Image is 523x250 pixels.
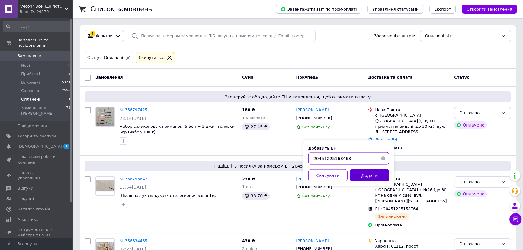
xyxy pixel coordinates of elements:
[120,239,147,243] a: № 356634465
[120,193,216,198] a: Школьная указка,указка телескопическая 1м.
[21,63,30,68] span: Нові
[429,5,456,14] button: Експорт
[454,190,487,197] div: Оплачено
[18,123,47,129] span: Повідомлення
[296,107,329,113] a: [PERSON_NAME]
[96,180,114,191] img: Фото товару
[87,94,509,100] span: Згенеруйте або додайте ЕН у замовлення, щоб отримати оплату
[459,241,499,247] div: Оплачено
[467,7,512,11] span: Створити замовлення
[60,80,70,85] span: 15474
[18,217,38,222] span: Аналітика
[295,183,333,191] div: [PHONE_NUMBER]
[308,146,337,151] label: Добавить ЕН
[375,182,449,204] div: м. [GEOGRAPHIC_DATA] ([GEOGRAPHIC_DATA].), №26 (до 30 кг на одне місце): вул. [PERSON_NAME][STREE...
[18,227,56,238] span: Інструменти веб-майстра та SEO
[91,5,152,13] h1: Список замовлень
[459,179,499,185] div: Оплачено
[459,110,499,116] div: Оплачено
[375,145,449,151] div: Пром-оплата
[375,238,449,244] div: Укрпошта
[242,123,270,130] div: 27.45 ₴
[242,184,253,189] span: 1 шт.
[425,33,444,39] span: Оплачені
[66,105,70,116] span: 73
[68,63,70,68] span: 0
[21,97,40,102] span: Оплачені
[95,176,115,196] a: Фото товару
[137,55,165,61] div: Cкинути все
[3,21,71,32] input: Пошук
[454,75,469,79] span: Статус
[375,207,418,211] span: ЕН: 20451225158764
[120,177,147,181] a: № 356756647
[375,223,449,228] div: Пром-оплата
[62,88,70,94] span: 2556
[21,71,40,77] span: Прийняті
[63,144,69,149] span: 1
[242,239,255,243] span: 430 ₴
[377,152,389,165] button: Очистить
[68,97,70,102] span: 4
[302,194,330,198] span: Без рейтингу
[18,170,56,181] span: Панель управління
[18,186,33,191] span: Відгуки
[96,33,113,39] span: Фільтри
[296,238,329,244] a: [PERSON_NAME]
[276,5,361,14] button: Завантажити звіт по пром-оплаті
[372,7,419,11] span: Управління статусами
[120,124,234,134] a: Набор силиконовых приманок, 5.5см.+ 3 джиг головки 5гр.(набор 10шт)
[18,154,56,165] span: Показники роботи компанії
[120,107,147,112] a: № 356797425
[375,113,449,135] div: с. [GEOGRAPHIC_DATA] ([GEOGRAPHIC_DATA].), Пункт приймання-видачі (до 30 кг): вул. Л. [STREET_ADD...
[454,121,487,129] div: Оплачено
[445,34,451,38] span: (4)
[18,144,62,149] span: [DEMOGRAPHIC_DATA]
[375,176,449,182] div: Нова Пошта
[375,213,409,220] div: Заплановано
[96,107,114,126] img: Фото товару
[462,5,517,14] button: Створити замовлення
[21,80,40,85] span: Виконані
[120,185,146,190] span: 17:54[DATE]
[68,71,70,77] span: 5
[434,7,451,11] span: Експорт
[295,114,333,122] div: [PHONE_NUMBER]
[95,75,123,79] span: Замовлення
[18,53,43,59] span: Замовлення
[242,107,255,112] span: 180 ₴
[509,213,521,225] button: Чат з покупцем
[242,116,265,120] span: 1 упаковка
[242,192,270,200] div: 38.70 ₴
[296,75,318,79] span: Покупець
[90,31,95,37] div: 1
[375,107,449,113] div: Нова Пошта
[18,196,34,201] span: Покупці
[281,6,357,12] span: Завантажити звіт по пром-оплаті
[20,4,65,9] span: "Aicon" Все, що потрібно - Ваш онлайн світ зручних покупок.
[87,163,509,169] span: Надішліть посилку за номером ЕН 20451225158764, щоб отримати оплату
[242,75,253,79] span: Cума
[242,177,255,181] span: 230 ₴
[95,107,115,127] a: Фото товару
[374,33,415,39] span: Збережені фільтри:
[368,75,412,79] span: Доставка та оплата
[296,176,329,182] a: [PERSON_NAME]
[308,169,348,181] button: Скасувати
[367,5,423,14] button: Управління статусами
[375,137,397,142] a: Додати ЕН
[456,7,517,11] a: Створити замовлення
[18,207,50,212] span: Каталог ProSale
[20,9,72,14] div: Ваш ID: 94370
[350,169,389,181] button: Додати
[302,125,330,129] span: Без рейтингу
[86,55,124,61] div: Статус: Оплачені
[18,37,72,48] span: Замовлення та повідомлення
[21,88,42,94] span: Скасовані
[18,133,56,139] span: Товари та послуги
[129,30,316,42] input: Пошук за номером замовлення, ПІБ покупця, номером телефону, Email, номером накладної
[21,105,66,116] span: Замовлення з [PERSON_NAME]
[120,116,146,121] span: 23:14[DATE]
